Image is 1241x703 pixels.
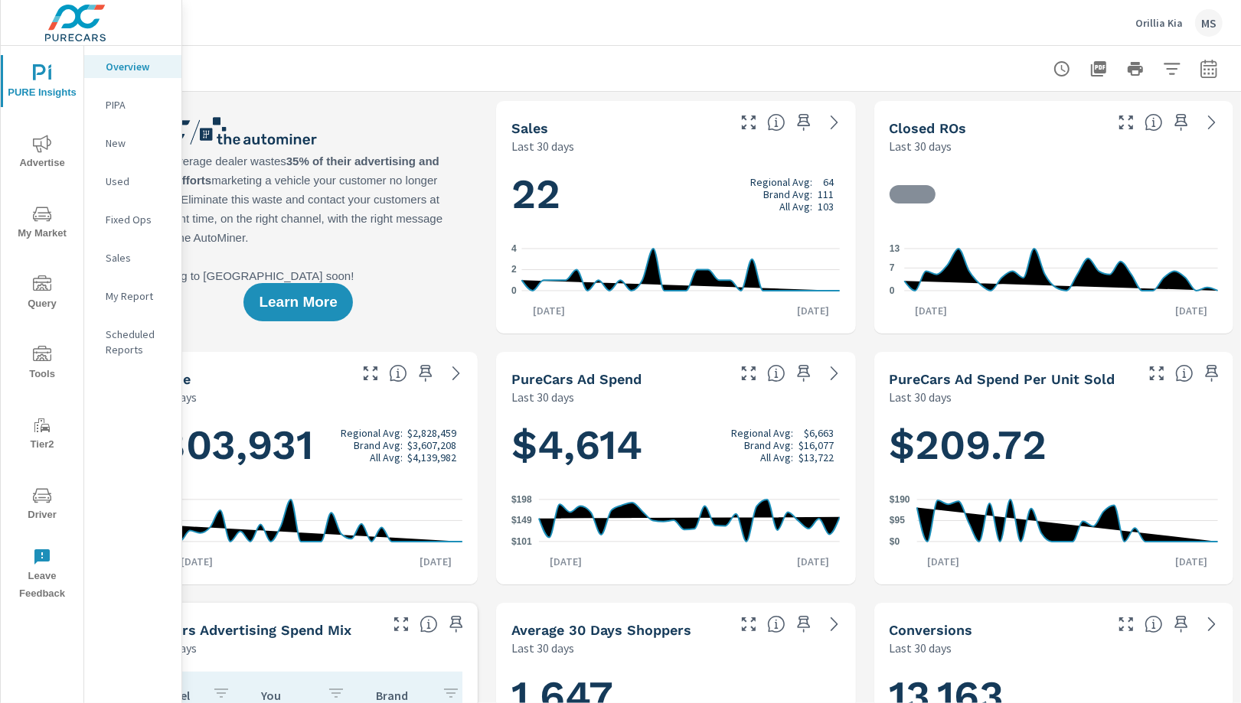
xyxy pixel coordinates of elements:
[134,419,462,471] h1: $803,931
[890,516,905,526] text: $95
[511,516,532,526] text: $149
[792,110,816,135] span: Save this to your personalized report
[134,622,351,638] h5: PureCars Advertising Spend Mix
[5,64,79,102] span: PURE Insights
[106,212,169,227] p: Fixed Ops
[763,188,812,200] p: Brand Avg:
[420,615,438,633] span: This table looks at how you compare to the amount of budget you spend per channel as opposed to y...
[106,174,169,189] p: Used
[779,200,812,213] p: All Avg:
[511,536,532,547] text: $101
[1164,554,1218,569] p: [DATE]
[5,275,79,313] span: Query
[824,176,834,188] p: 64
[890,285,895,296] text: 0
[890,262,895,273] text: 7
[389,612,413,636] button: Make Fullscreen
[5,135,79,172] span: Advertise
[799,451,834,464] p: $13,722
[1200,612,1224,636] a: See more details in report
[750,176,812,188] p: Regional Avg:
[106,59,169,74] p: Overview
[511,419,840,471] h1: $4,614
[1195,9,1223,37] div: MS
[890,137,952,155] p: Last 30 days
[409,554,462,569] p: [DATE]
[5,487,79,524] span: Driver
[259,295,337,309] span: Learn More
[1145,113,1163,132] span: Number of Repair Orders Closed by the selected dealership group over the selected time range. [So...
[413,361,438,386] span: Save this to your personalized report
[511,265,517,275] text: 2
[799,439,834,451] p: $16,077
[5,346,79,383] span: Tools
[1135,16,1183,30] p: Orillia Kia
[261,688,315,703] p: You
[1,46,83,609] div: nav menu
[84,246,181,269] div: Sales
[370,451,403,464] p: All Avg:
[1164,303,1218,318] p: [DATE]
[84,93,181,116] div: PIPA
[84,132,181,155] div: New
[511,120,548,136] h5: Sales
[787,554,841,569] p: [DATE]
[5,416,79,454] span: Tier2
[444,361,469,386] a: See more details in report
[767,113,785,132] span: Number of vehicles sold by the dealership over the selected date range. [Source: This data is sou...
[358,361,383,386] button: Make Fullscreen
[511,371,642,387] h5: PureCars Ad Spend
[890,622,973,638] h5: Conversions
[511,137,574,155] p: Last 30 days
[890,639,952,657] p: Last 30 days
[1194,54,1224,84] button: Select Date Range
[1120,54,1151,84] button: Print Report
[84,55,181,78] div: Overview
[890,243,900,254] text: 13
[106,288,169,304] p: My Report
[818,188,834,200] p: 111
[407,451,456,464] p: $4,139,982
[376,688,429,703] p: Brand
[511,243,517,254] text: 4
[822,361,847,386] a: See more details in report
[744,439,793,451] p: Brand Avg:
[731,427,793,439] p: Regional Avg:
[1114,110,1138,135] button: Make Fullscreen
[106,135,169,151] p: New
[890,371,1115,387] h5: PureCars Ad Spend Per Unit Sold
[511,388,574,406] p: Last 30 days
[792,612,816,636] span: Save this to your personalized report
[84,285,181,308] div: My Report
[341,427,403,439] p: Regional Avg:
[818,200,834,213] p: 103
[904,303,958,318] p: [DATE]
[1169,612,1194,636] span: Save this to your personalized report
[767,364,785,382] span: Total cost of media for all PureCars channels for the selected dealership group over the selected...
[760,451,793,464] p: All Avg:
[767,615,785,633] span: A rolling 30 day total of daily Shoppers on the dealership website, averaged over the selected da...
[822,110,847,135] a: See more details in report
[511,639,574,657] p: Last 30 days
[1175,364,1194,382] span: Average cost of advertising per each vehicle sold at the dealer over the selected date range. The...
[389,364,407,382] span: Total sales revenue over the selected date range. [Source: This data is sourced from the dealer’s...
[890,536,900,547] text: $0
[890,388,952,406] p: Last 30 days
[787,303,841,318] p: [DATE]
[1114,612,1138,636] button: Make Fullscreen
[1157,54,1187,84] button: Apply Filters
[1145,361,1169,386] button: Make Fullscreen
[539,554,593,569] p: [DATE]
[511,494,532,505] text: $198
[736,612,761,636] button: Make Fullscreen
[106,250,169,265] p: Sales
[511,622,691,638] h5: Average 30 Days Shoppers
[84,208,181,231] div: Fixed Ops
[805,427,834,439] p: $6,663
[5,205,79,242] span: My Market
[511,285,517,296] text: 0
[522,303,576,318] p: [DATE]
[5,548,79,603] span: Leave Feedback
[84,323,181,361] div: Scheduled Reports
[890,120,967,136] h5: Closed ROs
